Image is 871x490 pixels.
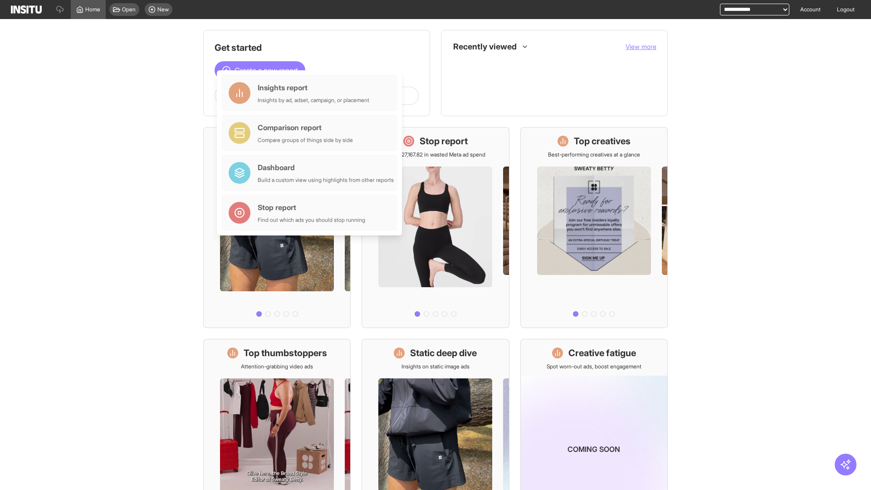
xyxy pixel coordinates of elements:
img: Logo [11,5,42,14]
h1: Static deep dive [410,347,477,359]
p: Attention-grabbing video ads [241,363,313,370]
a: What's live nowSee all active ads instantly [203,127,351,328]
div: Find out which ads you should stop running [258,216,365,224]
span: New [157,6,169,13]
span: View more [626,43,656,50]
div: Compare groups of things side by side [258,137,353,144]
button: Create a new report [215,61,305,79]
div: Build a custom view using highlights from other reports [258,176,394,184]
p: Best-performing creatives at a glance [548,151,640,158]
div: Comparison report [258,122,353,133]
div: Insights by ad, adset, campaign, or placement [258,97,369,104]
span: Open [122,6,136,13]
p: Insights on static image ads [401,363,470,370]
p: Save £27,167.82 in wasted Meta ad spend [385,151,485,158]
span: Home [85,6,100,13]
button: View more [626,42,656,51]
h1: Top thumbstoppers [244,347,327,359]
div: Insights report [258,82,369,93]
a: Top creativesBest-performing creatives at a glance [520,127,668,328]
h1: Stop report [420,135,468,147]
span: Create a new report [235,65,298,76]
h1: Get started [215,41,419,54]
div: Dashboard [258,162,394,173]
a: Stop reportSave £27,167.82 in wasted Meta ad spend [362,127,509,328]
div: Stop report [258,202,365,213]
h1: Top creatives [574,135,631,147]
